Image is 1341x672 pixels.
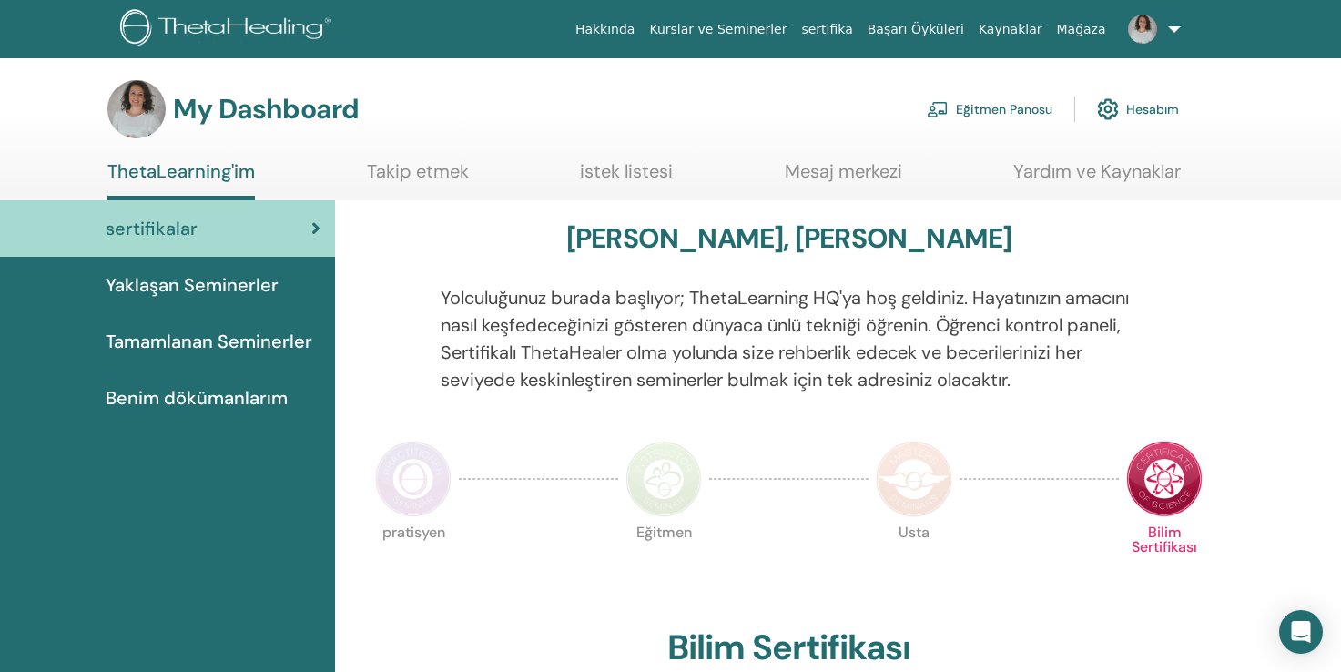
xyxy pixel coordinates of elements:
span: Tamamlanan Seminerler [106,328,312,355]
a: Mağaza [1049,13,1112,46]
img: Certificate of Science [1126,441,1203,517]
a: Eğitmen Panosu [927,89,1052,129]
a: Takip etmek [367,160,469,196]
img: default.jpg [107,80,166,138]
a: Hakkında [568,13,643,46]
a: Kaynaklar [971,13,1050,46]
img: Instructor [625,441,702,517]
p: Usta [876,525,952,602]
div: Open Intercom Messenger [1279,610,1323,654]
span: Benim dökümanlarım [106,384,288,412]
h3: [PERSON_NAME], [PERSON_NAME] [566,222,1012,255]
img: cog.svg [1097,94,1119,125]
a: Başarı Öyküleri [860,13,971,46]
a: Mesaj merkezi [785,160,902,196]
p: Eğitmen [625,525,702,602]
img: chalkboard-teacher.svg [927,101,949,117]
p: pratisyen [375,525,452,602]
a: ThetaLearning'im [107,160,255,200]
img: Practitioner [375,441,452,517]
img: default.jpg [1128,15,1157,44]
img: Master [876,441,952,517]
p: Yolculuğunuz burada başlıyor; ThetaLearning HQ'ya hoş geldiniz. Hayatınızın amacını nasıl keşfede... [441,284,1138,393]
a: Yardım ve Kaynaklar [1013,160,1181,196]
a: Hesabım [1097,89,1179,129]
span: sertifikalar [106,215,198,242]
span: Yaklaşan Seminerler [106,271,279,299]
p: Bilim Sertifikası [1126,525,1203,602]
a: istek listesi [580,160,673,196]
h3: My Dashboard [173,93,359,126]
a: sertifika [794,13,859,46]
img: logo.png [120,9,338,50]
h2: Bilim Sertifikası [667,627,910,669]
a: Kurslar ve Seminerler [642,13,794,46]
